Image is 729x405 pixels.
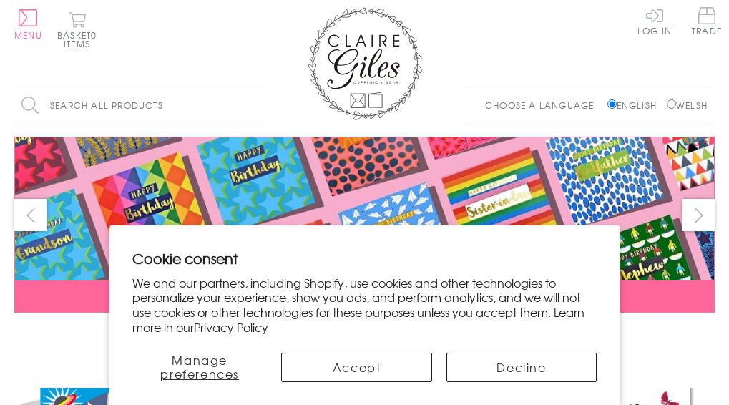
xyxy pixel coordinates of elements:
[607,99,617,109] input: English
[194,318,268,336] a: Privacy Policy
[250,89,265,122] input: Search
[637,7,672,35] a: Log In
[132,353,268,382] button: Manage preferences
[14,29,42,42] span: Menu
[14,199,47,231] button: prev
[132,248,597,268] h2: Cookie consent
[57,11,97,48] button: Basket0 items
[308,7,422,120] img: Claire Giles Greetings Cards
[692,7,722,38] a: Trade
[667,99,676,109] input: Welsh
[281,353,431,382] button: Accept
[64,29,97,50] span: 0 items
[667,99,708,112] label: Welsh
[607,99,664,112] label: English
[485,99,605,112] p: Choose a language:
[446,353,597,382] button: Decline
[14,323,715,346] div: Carousel Pagination
[682,199,715,231] button: next
[14,89,265,122] input: Search all products
[692,7,722,35] span: Trade
[14,9,42,39] button: Menu
[132,275,597,335] p: We and our partners, including Shopify, use cookies and other technologies to personalize your ex...
[160,351,239,382] span: Manage preferences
